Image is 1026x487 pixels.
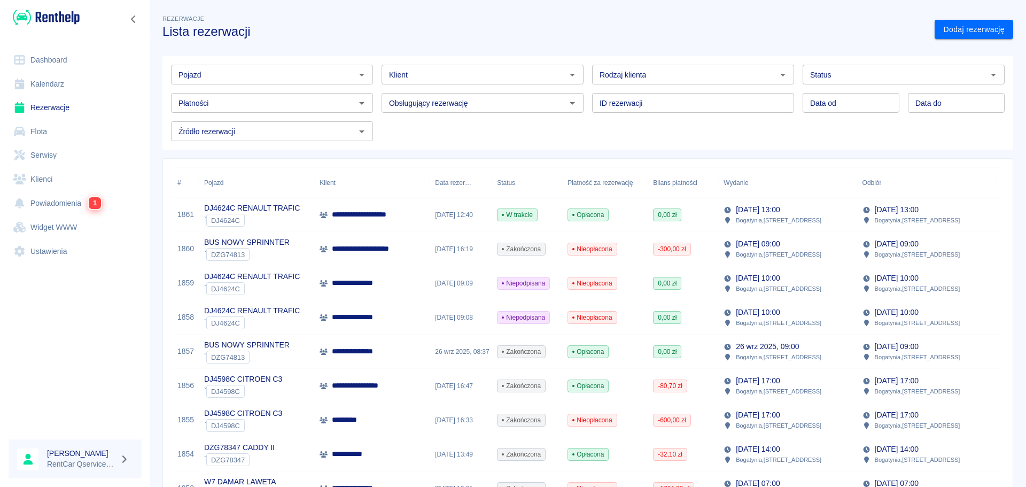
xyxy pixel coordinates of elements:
span: Opłacona [568,450,608,459]
p: DJ4624C RENAULT TRAFIC [204,305,300,316]
h3: Lista rezerwacji [162,24,926,39]
p: [DATE] 09:00 [875,238,919,250]
div: # [172,168,199,198]
span: 0,00 zł [654,279,681,288]
a: 1856 [177,380,194,391]
p: [DATE] 13:00 [736,204,780,215]
div: Wydanie [718,168,857,198]
div: Status [492,168,562,198]
div: [DATE] 12:40 [430,198,492,232]
p: Bogatynia , [STREET_ADDRESS] [736,284,821,293]
p: Bogatynia , [STREET_ADDRESS] [736,421,821,430]
p: [DATE] 13:00 [875,204,919,215]
span: DZG74813 [207,251,249,259]
h6: [PERSON_NAME] [47,448,115,459]
div: ` [204,214,300,227]
a: 1859 [177,277,194,289]
a: 1855 [177,414,194,426]
a: Dodaj rezerwację [935,20,1013,40]
button: Otwórz [354,96,369,111]
p: Bogatynia , [STREET_ADDRESS] [875,215,960,225]
span: -32,10 zł [654,450,687,459]
div: Status [497,168,515,198]
p: DZG78347 CADDY II [204,442,275,453]
a: Dashboard [9,48,142,72]
span: Opłacona [568,347,608,357]
div: Pojazd [199,168,314,198]
span: DJ4598C [207,388,244,396]
div: Data rezerwacji [430,168,492,198]
span: Opłacona [568,210,608,220]
span: 1 [89,197,101,209]
div: Odbiór [862,168,882,198]
p: [DATE] 14:00 [875,444,919,455]
span: Nieopłacona [568,244,616,254]
p: Bogatynia , [STREET_ADDRESS] [736,455,821,465]
div: Odbiór [857,168,996,198]
a: Kalendarz [9,72,142,96]
span: Nieopłacona [568,279,616,288]
a: Ustawienia [9,239,142,264]
span: Zakończona [498,450,545,459]
div: ` [204,316,300,329]
p: Bogatynia , [STREET_ADDRESS] [736,352,821,362]
button: Otwórz [354,67,369,82]
span: 0,00 zł [654,313,681,322]
p: Bogatynia , [STREET_ADDRESS] [875,386,960,396]
div: [DATE] 13:49 [430,437,492,471]
a: 1861 [177,209,194,220]
span: W trakcie [498,210,537,220]
a: Renthelp logo [9,9,80,26]
div: ` [204,351,290,364]
button: Otwórz [565,67,580,82]
p: Bogatynia , [STREET_ADDRESS] [736,386,821,396]
span: Opłacona [568,381,608,391]
span: 0,00 zł [654,210,681,220]
span: Nieopłacona [568,415,616,425]
p: [DATE] 09:00 [875,341,919,352]
p: DJ4598C CITROEN C3 [204,408,282,419]
p: DJ4624C RENAULT TRAFIC [204,203,300,214]
div: 26 wrz 2025, 08:37 [430,335,492,369]
p: Bogatynia , [STREET_ADDRESS] [875,455,960,465]
div: Płatność za rezerwację [568,168,633,198]
img: Renthelp logo [13,9,80,26]
p: Bogatynia , [STREET_ADDRESS] [736,215,821,225]
span: Zakończona [498,415,545,425]
input: DD.MM.YYYY [803,93,899,113]
button: Otwórz [565,96,580,111]
p: 26 wrz 2025, 09:00 [736,341,799,352]
p: Bogatynia , [STREET_ADDRESS] [875,352,960,362]
p: [DATE] 17:00 [875,409,919,421]
a: Serwisy [9,143,142,167]
span: Zakończona [498,381,545,391]
p: Bogatynia , [STREET_ADDRESS] [875,421,960,430]
div: ` [204,248,290,261]
p: [DATE] 10:00 [875,307,919,318]
button: Sort [749,175,764,190]
span: 0,00 zł [654,347,681,357]
span: Rezerwacje [162,16,204,22]
div: ` [204,282,300,295]
button: Zwiń nawigację [126,12,142,26]
button: Otwórz [354,124,369,139]
div: Płatność za rezerwację [562,168,648,198]
p: DJ4598C CITROEN C3 [204,374,282,385]
div: ` [204,419,282,432]
p: [DATE] 10:00 [736,307,780,318]
span: Zakończona [498,347,545,357]
p: BUS NOWY SPRINNTER [204,339,290,351]
div: Bilans płatności [648,168,718,198]
span: DJ4598C [207,422,244,430]
a: Klienci [9,167,142,191]
span: -300,00 zł [654,244,690,254]
div: Data rezerwacji [435,168,471,198]
span: Niepodpisana [498,313,549,322]
div: ` [204,453,275,466]
a: Powiadomienia1 [9,191,142,215]
div: Pojazd [204,168,223,198]
a: Rezerwacje [9,96,142,120]
p: BUS NOWY SPRINNTER [204,237,290,248]
div: [DATE] 16:33 [430,403,492,437]
p: Bogatynia , [STREET_ADDRESS] [875,250,960,259]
